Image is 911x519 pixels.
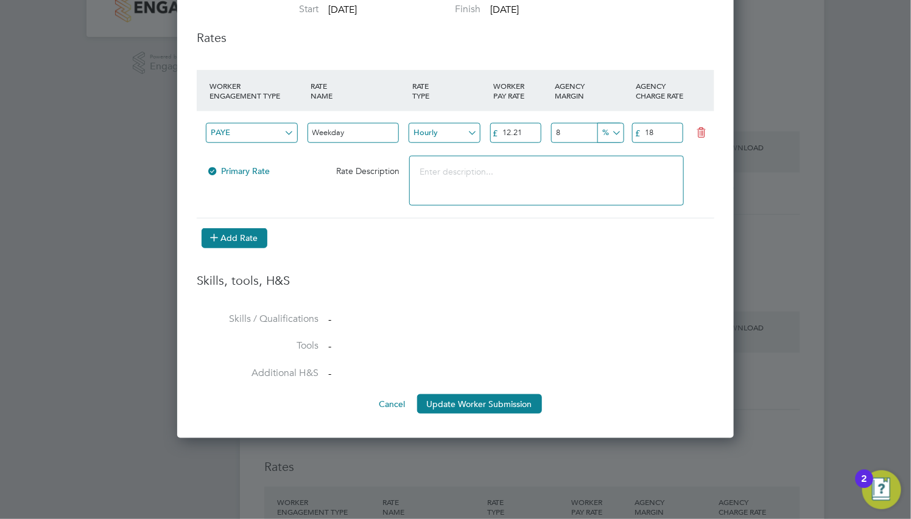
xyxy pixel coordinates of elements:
button: Update Worker Submission [417,394,542,414]
span: Primary Rate [206,165,270,176]
input: Enter rate name... [308,123,399,143]
span: Rate Description [336,165,399,176]
div: WORKER PAY RATE [491,75,552,106]
label: Finish [359,3,481,16]
div: £ [633,125,642,141]
label: Tools [197,340,318,352]
input: Select one [409,123,480,143]
h3: Rates [197,30,714,46]
div: 2 [862,479,867,495]
div: WORKER ENGAGEMENT TYPE [206,75,308,106]
label: Additional H&S [197,367,318,380]
span: - [328,340,331,352]
input: Search for... [597,123,624,143]
div: RATE NAME [308,75,410,106]
span: - [328,313,331,326]
span: - [328,367,331,380]
div: AGENCY MARGIN [552,75,633,106]
div: AGENCY CHARGE RATE [633,75,694,106]
input: 0.00 [632,123,683,143]
span: [DATE] [328,4,357,16]
h3: Skills, tools, H&S [197,273,714,288]
button: Cancel [369,394,415,414]
input: Select one [206,123,298,143]
label: Skills / Qualifications [197,313,318,326]
span: [DATE] [491,4,519,16]
div: RATE TYPE [409,75,490,106]
label: Start [197,3,318,16]
button: Open Resource Center, 2 new notifications [862,470,901,509]
input: 0.00 [490,123,541,143]
button: Add Rate [202,228,267,248]
input: 0.00 [551,123,622,143]
div: £ [491,125,501,141]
